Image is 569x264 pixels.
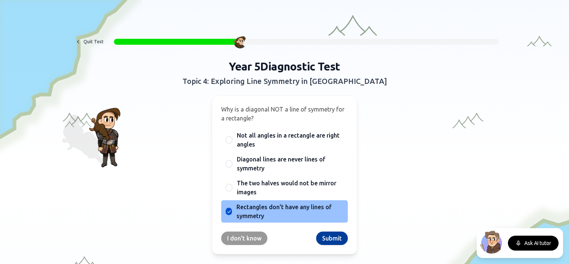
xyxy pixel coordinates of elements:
button: Quit Test [70,36,108,48]
h2: Topic 4: Exploring Line Symmetry in [GEOGRAPHIC_DATA] [147,76,422,87]
span: Why is a diagonal NOT a line of symmetry for a rectangle? [221,106,344,122]
button: I don't know [221,232,267,245]
span: The two halves would not be mirror images [237,179,343,197]
span: Not all angles in a rectangle are right angles [237,131,343,149]
h1: Year 5 Diagnostic Test [147,60,422,73]
span: Diagonal lines are never lines of symmetry [237,155,343,173]
button: Submit [316,232,348,245]
img: Character [233,35,247,48]
button: Ask AI tutor [508,236,559,251]
img: North [480,230,503,254]
span: Rectangles don't have any lines of symmetry [236,202,343,220]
